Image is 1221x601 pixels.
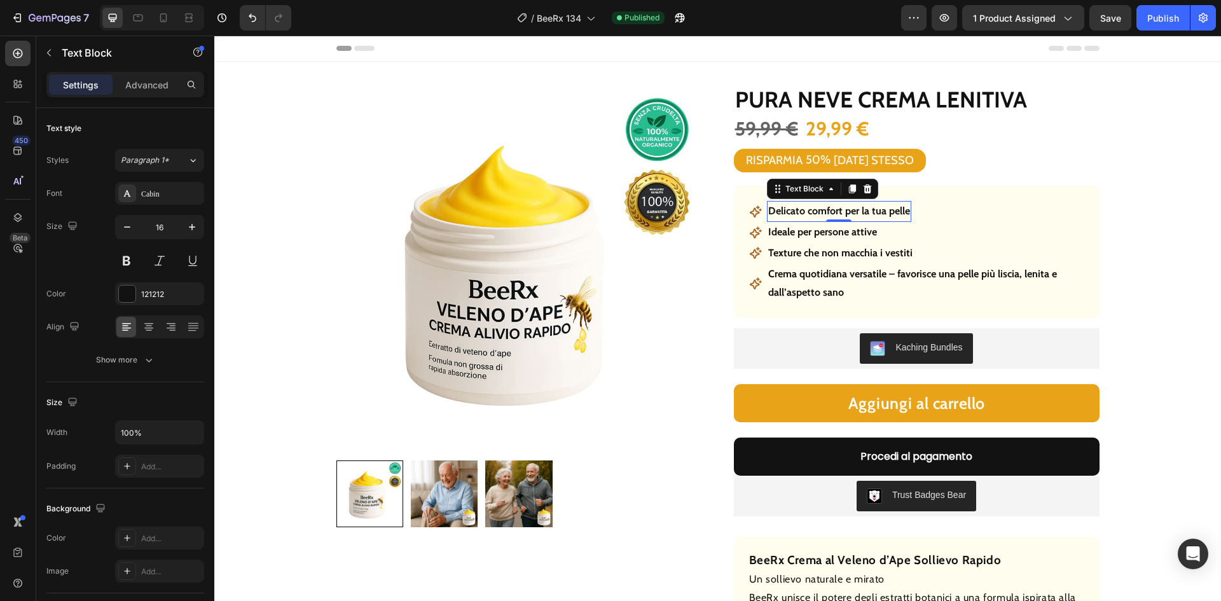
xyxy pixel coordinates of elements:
p: Delicato comfort per la tua pelle [554,167,696,185]
span: Save [1100,13,1121,24]
div: Background [46,501,108,518]
div: Text style [46,123,81,134]
div: RISPARMIA [530,116,590,134]
span: 1 product assigned [973,11,1056,25]
img: KachingBundles.png [656,305,671,321]
div: Publish [1147,11,1179,25]
div: 121212 [141,289,201,300]
button: Save [1089,5,1131,31]
div: 50% [590,116,617,133]
div: Color [46,532,66,544]
h1: Pura Neve Crema Lenitiva [520,52,885,76]
span: BeeRx 134 [537,11,581,25]
div: Size [46,218,80,235]
img: CLDR_q6erfwCEAE=.png [652,453,668,468]
div: Undo/Redo [240,5,291,31]
div: Procedi al pagamento [646,412,758,431]
div: Add... [141,461,201,473]
div: Font [46,188,62,199]
p: 7 [83,10,89,25]
div: Open Intercom Messenger [1178,539,1208,569]
button: Kaching Bundles [645,298,758,328]
div: Cabin [141,188,201,200]
div: Add... [141,566,201,577]
div: Rich Text Editor. Editing area: main [553,165,697,186]
div: Padding [46,460,76,472]
input: Auto [116,421,203,444]
div: Kaching Bundles [681,305,748,319]
div: Styles [46,155,69,166]
div: Align [46,319,82,336]
button: Publish [1136,5,1190,31]
div: Trust Badges Bear [678,453,752,466]
button: 1 product assigned [962,5,1084,31]
button: Paragraph 1* [115,149,204,172]
div: 59,99 € [520,79,585,107]
button: Aggiungi al carrello [520,349,885,387]
span: / [531,11,534,25]
div: Show more [96,354,155,366]
div: 29,99 € [590,79,656,107]
div: Color [46,288,66,300]
div: Text Block [569,148,612,159]
span: Paragraph 1* [121,155,169,166]
div: 450 [12,135,31,146]
div: Width [46,427,67,438]
div: Add... [141,533,201,544]
p: Settings [63,78,99,92]
p: Advanced [125,78,169,92]
div: [DATE] STESSO [617,116,701,134]
p: Texture che non macchia i vestiti [554,209,698,227]
span: Published [624,12,659,24]
div: Aggiungi al carrello [634,356,771,380]
div: Beta [10,233,31,243]
p: Text Block [62,45,170,60]
div: Image [46,565,69,577]
div: Size [46,394,80,411]
p: Crema quotidiana versatile – favorisce una pelle più liscia, lenita e dall’aspetto sano [554,230,869,266]
button: Procedi al pagamento [520,402,885,440]
button: Show more [46,349,204,371]
button: Trust Badges Bear [642,445,762,476]
iframe: Design area [214,36,1221,601]
strong: BeeRx Crema al Veleno d’Ape Sollievo Rapido [535,517,787,532]
button: 7 [5,5,95,31]
p: Ideale per persone attive [554,188,663,206]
